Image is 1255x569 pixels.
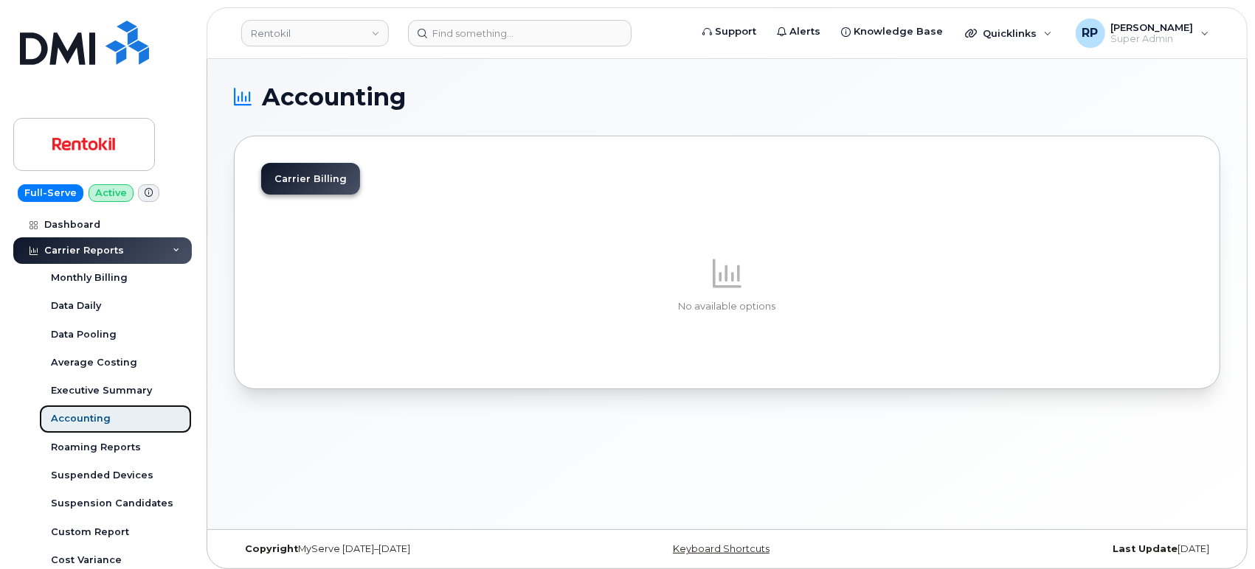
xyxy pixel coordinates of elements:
div: [DATE] [891,543,1220,555]
a: Keyboard Shortcuts [673,543,770,554]
strong: Last Update [1113,543,1178,554]
p: No available options [261,300,1193,313]
span: Accounting [262,86,406,108]
iframe: Messenger Launcher [1191,505,1244,558]
strong: Copyright [245,543,298,554]
div: MyServe [DATE]–[DATE] [234,543,563,555]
